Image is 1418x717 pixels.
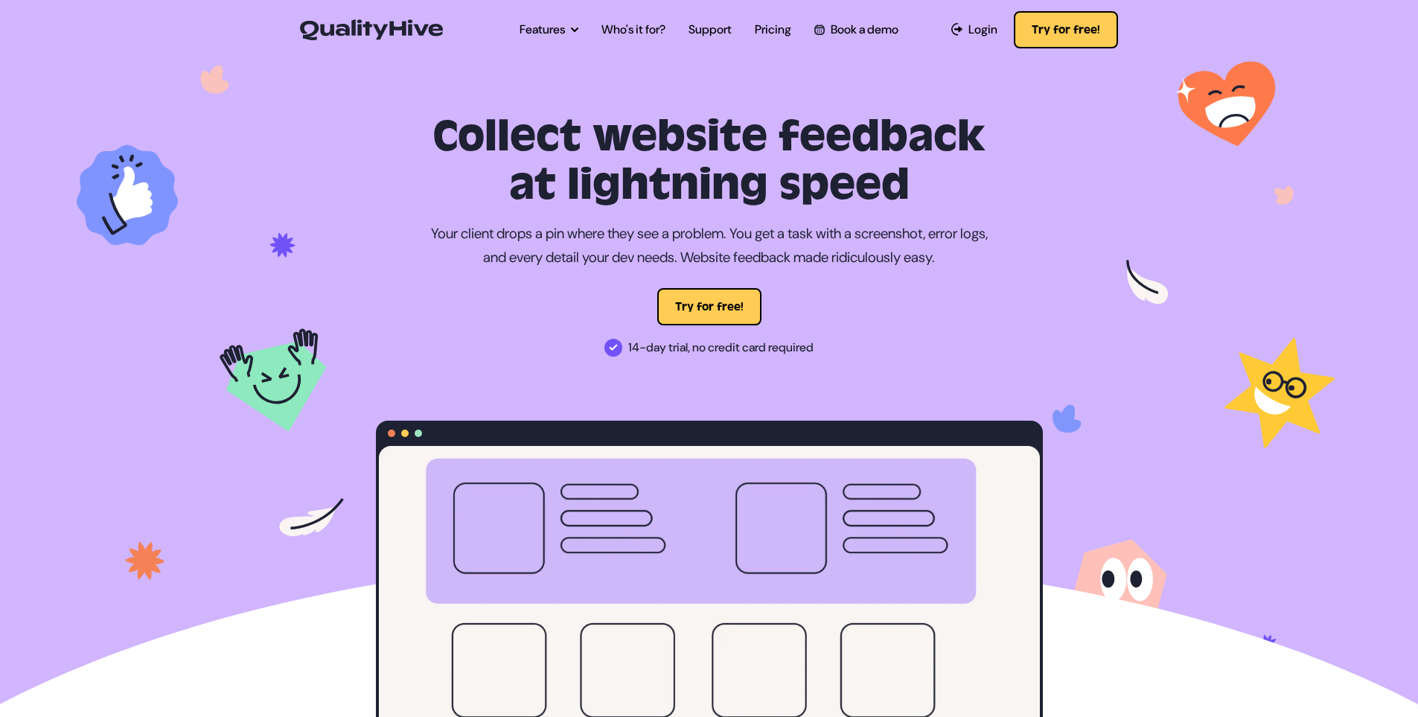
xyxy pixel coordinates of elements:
a: Who's it for? [601,21,665,39]
span: 14-day trial, no credit card required [628,336,814,360]
a: Features [520,21,578,39]
a: Pricing [755,21,791,39]
img: QualityHive - Bug Tracking Tool [300,19,443,40]
p: Your client drops a pin where they see a problem. You get a task with a screenshot, error logs, a... [430,222,989,270]
span: Login [968,21,997,39]
a: Support [689,21,732,39]
img: 14-day trial, no credit card required [604,339,622,357]
h1: Collect website feedback at lightning speed [376,113,1043,210]
img: Book a QualityHive Demo [814,25,824,34]
iframe: LiveChat chat widget [1348,647,1411,710]
button: Try for free! [1014,11,1118,48]
a: Book a demo [814,21,898,39]
a: Login [951,21,998,39]
button: Try for free! [657,288,761,325]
